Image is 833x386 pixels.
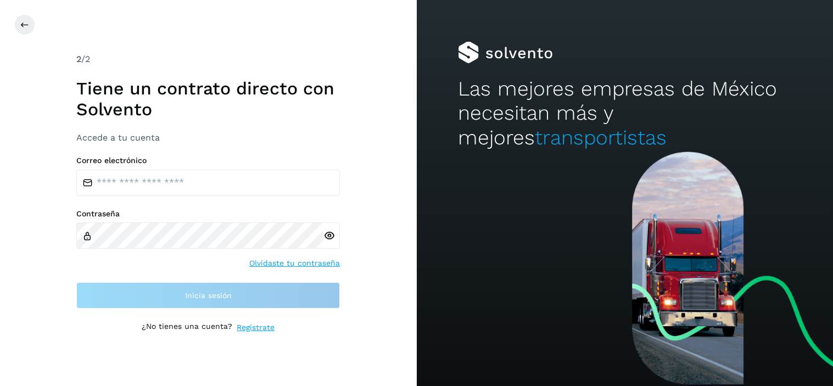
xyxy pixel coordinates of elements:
span: transportistas [535,126,667,149]
label: Correo electrónico [76,156,340,165]
button: Inicia sesión [76,282,340,309]
div: /2 [76,53,340,66]
span: 2 [76,54,81,64]
p: ¿No tienes una cuenta? [142,322,232,333]
h2: Las mejores empresas de México necesitan más y mejores [458,77,791,150]
label: Contraseña [76,209,340,219]
span: Inicia sesión [185,292,232,299]
a: Regístrate [237,322,275,333]
a: Olvidaste tu contraseña [249,258,340,269]
h1: Tiene un contrato directo con Solvento [76,78,340,120]
h3: Accede a tu cuenta [76,132,340,143]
